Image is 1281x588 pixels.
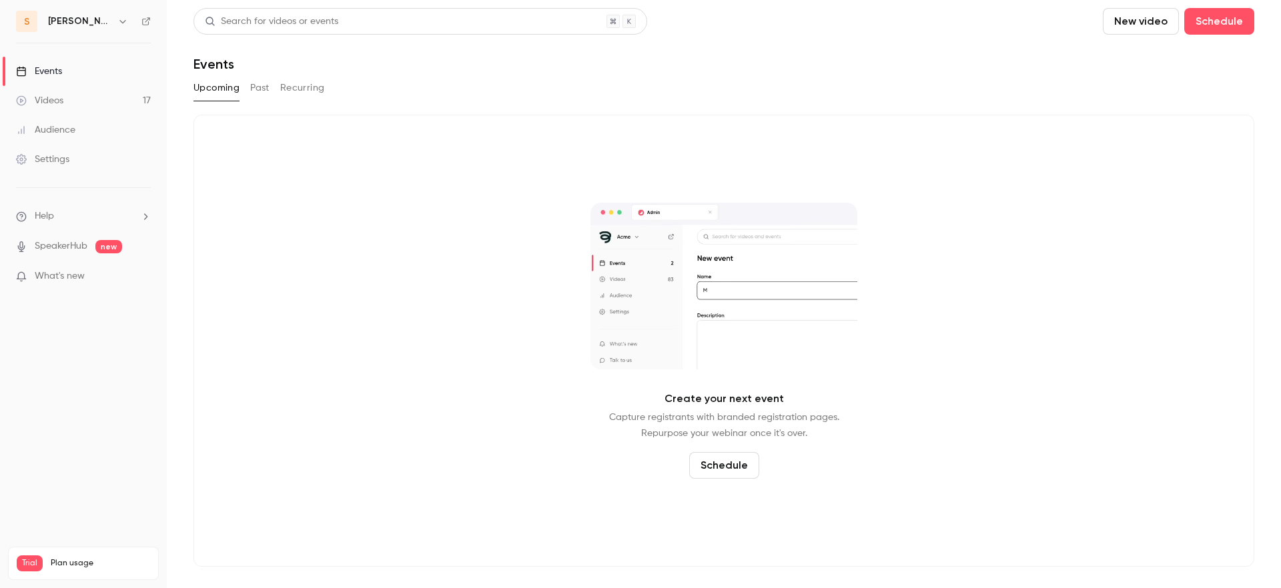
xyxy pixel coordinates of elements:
button: Recurring [280,77,325,99]
button: Schedule [689,452,759,479]
button: Past [250,77,270,99]
button: Upcoming [193,77,240,99]
span: Help [35,209,54,223]
span: new [95,240,122,253]
div: Videos [16,94,63,107]
li: help-dropdown-opener [16,209,151,223]
span: Trial [17,555,43,571]
div: Search for videos or events [205,15,338,29]
span: s [24,15,30,29]
button: Schedule [1184,8,1254,35]
span: What's new [35,269,85,283]
iframe: Noticeable Trigger [135,271,151,283]
div: Events [16,65,62,78]
span: Plan usage [51,558,150,569]
h1: Events [193,56,234,72]
a: SpeakerHub [35,239,87,253]
p: Capture registrants with branded registration pages. Repurpose your webinar once it's over. [609,409,839,441]
p: Create your next event [665,391,784,407]
div: Settings [16,153,69,166]
h6: [PERSON_NAME] [48,15,112,28]
button: New video [1103,8,1179,35]
div: Audience [16,123,75,137]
